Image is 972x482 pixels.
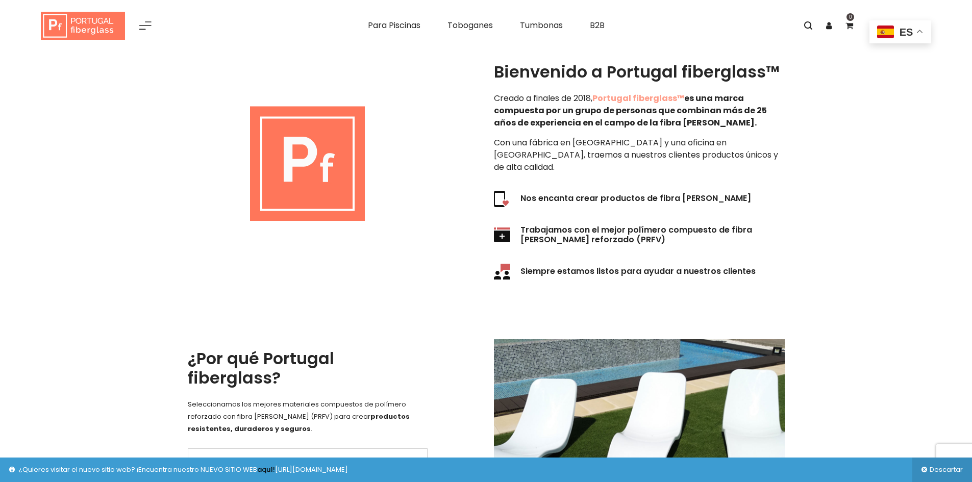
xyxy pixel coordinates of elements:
[494,92,785,129] p: Creado a finales de 2018,
[188,398,428,435] p: Seleccionamos los mejores materiales compuestos de polímero reforzado con fibra [PERSON_NAME] (PR...
[368,19,420,31] span: Para Piscinas
[188,412,410,434] strong: productos resistentes, duraderos y seguros
[520,266,756,276] div: Siempre estamos listos para ayudar a nuestros clientes
[877,26,894,38] img: es
[590,19,605,31] span: B2B
[257,465,275,474] a: aquí!
[188,449,427,475] a: Por el medio ambiente
[494,62,785,84] h2: Bienvenido a Portugal fiberglass™
[494,92,767,129] strong: es una marca compuesta por un grupo de personas que combinan más de 25 años de experiencia en el ...
[520,225,785,244] div: Trabajamos con el mejor polímero compuesto de fibra [PERSON_NAME] reforzado (PRFV)
[839,15,859,36] a: 0
[846,13,854,21] span: 0
[900,27,913,38] span: es
[912,458,972,482] a: Descartar
[520,193,751,203] div: Nos encanta crear productos de fibra [PERSON_NAME]
[250,106,365,221] img: logo-portugal-fiberglass-225x225
[592,92,684,104] span: Portugal fiberglass™
[188,349,428,391] h2: ¿Por qué Portugal fiberglass?
[520,19,563,31] span: Tumbonas
[582,15,612,36] a: B2B
[447,19,493,31] span: Toboganes
[360,15,428,36] a: Para Piscinas
[512,15,570,36] a: Tumbonas
[440,15,501,36] a: Toboganes
[41,12,125,40] img: Portugal fiberglass ES
[494,137,785,173] p: Con una fábrica en [GEOGRAPHIC_DATA] y una oficina en [GEOGRAPHIC_DATA], traemos a nuestros clien...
